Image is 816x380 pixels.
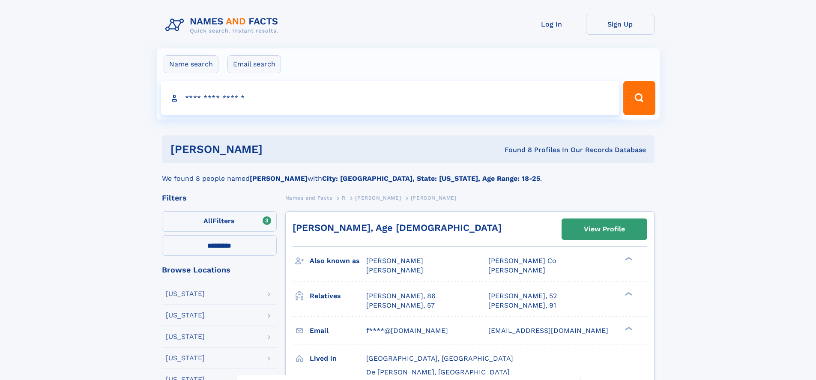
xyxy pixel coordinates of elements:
[366,266,423,274] span: [PERSON_NAME]
[166,355,205,362] div: [US_STATE]
[411,195,457,201] span: [PERSON_NAME]
[517,14,586,35] a: Log In
[342,192,346,203] a: R
[488,266,545,274] span: [PERSON_NAME]
[285,192,332,203] a: Names and Facts
[162,163,655,184] div: We found 8 people named with .
[227,55,281,73] label: Email search
[366,291,436,301] a: [PERSON_NAME], 86
[623,291,633,296] div: ❯
[586,14,655,35] a: Sign Up
[342,195,346,201] span: R
[166,290,205,297] div: [US_STATE]
[322,174,540,183] b: City: [GEOGRAPHIC_DATA], State: [US_STATE], Age Range: 18-25
[166,312,205,319] div: [US_STATE]
[355,192,401,203] a: [PERSON_NAME]
[488,291,557,301] a: [PERSON_NAME], 52
[293,222,502,233] a: [PERSON_NAME], Age [DEMOGRAPHIC_DATA]
[584,219,625,239] div: View Profile
[162,194,277,202] div: Filters
[250,174,308,183] b: [PERSON_NAME]
[383,145,646,155] div: Found 8 Profiles In Our Records Database
[488,257,556,265] span: [PERSON_NAME] Co
[562,219,647,239] a: View Profile
[355,195,401,201] span: [PERSON_NAME]
[310,323,366,338] h3: Email
[310,254,366,268] h3: Also known as
[366,257,423,265] span: [PERSON_NAME]
[310,289,366,303] h3: Relatives
[366,301,435,310] a: [PERSON_NAME], 57
[310,351,366,366] h3: Lived in
[170,144,384,155] h1: [PERSON_NAME]
[488,326,608,335] span: [EMAIL_ADDRESS][DOMAIN_NAME]
[164,55,218,73] label: Name search
[623,326,633,331] div: ❯
[166,333,205,340] div: [US_STATE]
[161,81,620,115] input: search input
[203,217,212,225] span: All
[162,266,277,274] div: Browse Locations
[488,301,556,310] a: [PERSON_NAME], 91
[366,368,510,376] span: De [PERSON_NAME], [GEOGRAPHIC_DATA]
[623,81,655,115] button: Search Button
[162,211,277,232] label: Filters
[623,256,633,262] div: ❯
[366,354,513,362] span: [GEOGRAPHIC_DATA], [GEOGRAPHIC_DATA]
[162,14,285,37] img: Logo Names and Facts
